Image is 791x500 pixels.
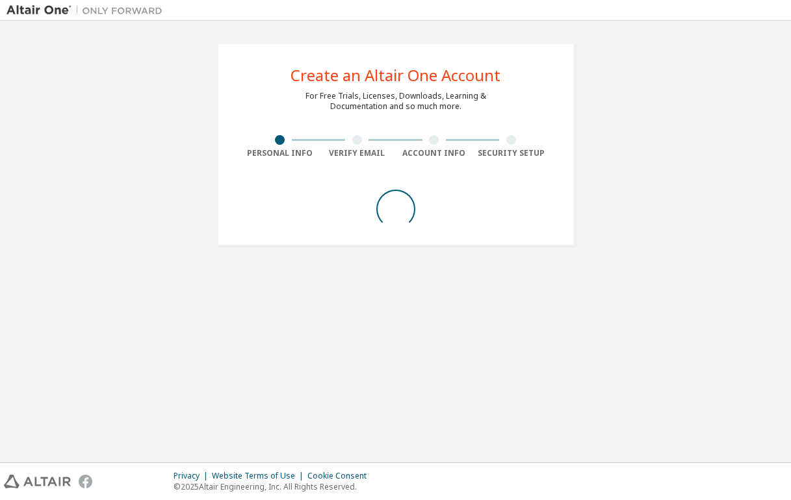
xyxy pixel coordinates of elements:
div: Cookie Consent [307,471,374,481]
div: Verify Email [318,148,396,158]
div: Personal Info [242,148,319,158]
div: For Free Trials, Licenses, Downloads, Learning & Documentation and so much more. [305,91,486,112]
p: © 2025 Altair Engineering, Inc. All Rights Reserved. [174,481,374,492]
div: Privacy [174,471,212,481]
div: Website Terms of Use [212,471,307,481]
div: Create an Altair One Account [291,68,500,83]
img: Altair One [6,4,169,17]
img: altair_logo.svg [4,475,71,488]
div: Security Setup [473,148,550,158]
img: facebook.svg [79,475,92,488]
div: Account Info [396,148,473,158]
